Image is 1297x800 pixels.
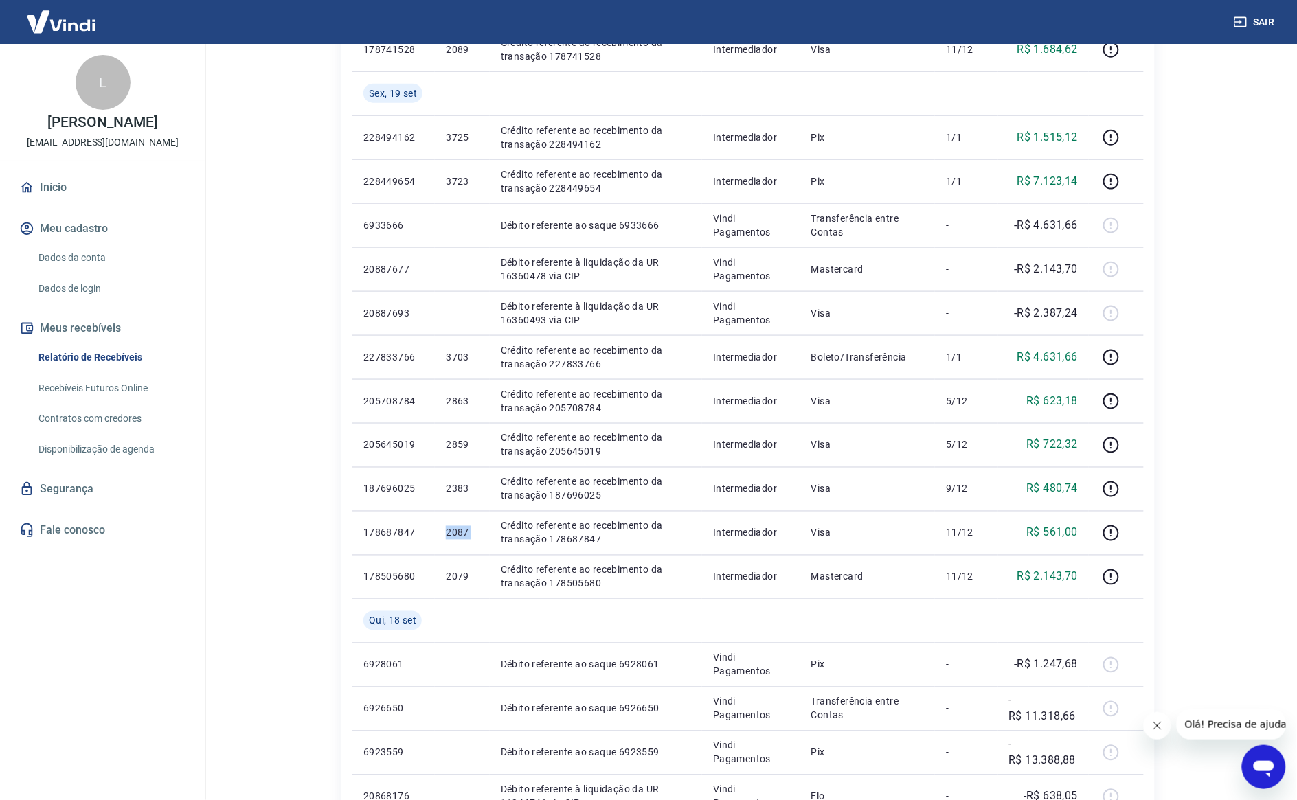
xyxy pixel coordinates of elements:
div: L [76,55,131,110]
p: -R$ 1.247,68 [1014,656,1078,673]
p: Vindi Pagamentos [713,739,789,766]
p: Vindi Pagamentos [713,695,789,722]
p: 228449654 [363,174,424,188]
span: Olá! Precisa de ajuda? [8,10,115,21]
p: Intermediador [713,43,789,56]
p: 178505680 [363,570,424,584]
p: Vindi Pagamentos [713,255,789,283]
p: Transferência entre Contas [811,695,924,722]
p: 3703 [446,350,478,364]
p: Intermediador [713,394,789,408]
p: Débito referente ao saque 6928061 [501,658,691,672]
p: - [946,658,986,672]
p: Crédito referente ao recebimento da transação 187696025 [501,475,691,503]
p: Vindi Pagamentos [713,299,789,327]
p: 2863 [446,394,478,408]
p: 3725 [446,130,478,144]
p: 2383 [446,482,478,496]
p: 2087 [446,526,478,540]
p: 228494162 [363,130,424,144]
a: Segurança [16,474,189,504]
p: Crédito referente ao recebimento da transação 227833766 [501,343,691,371]
p: Débito referente à liquidação da UR 16360493 via CIP [501,299,691,327]
p: Intermediador [713,526,789,540]
button: Sair [1231,10,1281,35]
p: Crédito referente ao recebimento da transação 205645019 [501,431,691,459]
p: Visa [811,306,924,320]
span: Sex, 19 set [369,87,417,100]
iframe: Fechar mensagem [1144,712,1171,740]
p: Crédito referente ao recebimento da transação 205708784 [501,387,691,415]
p: - [946,746,986,759]
a: Disponibilização de agenda [33,435,189,464]
p: 1/1 [946,174,986,188]
p: 20887677 [363,262,424,276]
p: -R$ 2.143,70 [1014,261,1078,277]
p: 2089 [446,43,478,56]
p: - [946,262,986,276]
p: 6923559 [363,746,424,759]
p: Vindi Pagamentos [713,651,789,678]
p: R$ 7.123,14 [1017,173,1078,190]
span: Qui, 18 set [369,614,416,628]
a: Dados da conta [33,244,189,272]
p: Débito referente ao saque 6933666 [501,218,691,232]
p: -R$ 2.387,24 [1014,305,1078,321]
p: 11/12 [946,570,986,584]
p: 6933666 [363,218,424,232]
p: 187696025 [363,482,424,496]
p: R$ 1.515,12 [1017,129,1078,146]
p: R$ 561,00 [1027,525,1079,541]
p: Intermediador [713,350,789,364]
p: R$ 722,32 [1027,437,1079,453]
p: Débito referente à liquidação da UR 16360478 via CIP [501,255,691,283]
p: Débito referente ao saque 6923559 [501,746,691,759]
p: Crédito referente ao recebimento da transação 178741528 [501,36,691,63]
p: Intermediador [713,482,789,496]
p: Crédito referente ao recebimento da transação 228494162 [501,124,691,151]
a: Recebíveis Futuros Online [33,374,189,402]
p: [EMAIL_ADDRESS][DOMAIN_NAME] [27,135,179,150]
p: Crédito referente ao recebimento da transação 178505680 [501,563,691,591]
p: -R$ 13.388,88 [1009,736,1079,769]
p: Boleto/Transferência [811,350,924,364]
p: Intermediador [713,130,789,144]
p: Intermediador [713,174,789,188]
p: 2079 [446,570,478,584]
p: Crédito referente ao recebimento da transação 228449654 [501,168,691,195]
p: Intermediador [713,570,789,584]
p: 20887693 [363,306,424,320]
p: Visa [811,43,924,56]
p: 205708784 [363,394,424,408]
p: Visa [811,526,924,540]
a: Início [16,172,189,203]
p: Visa [811,438,924,452]
p: Débito referente ao saque 6926650 [501,702,691,716]
p: Pix [811,174,924,188]
p: Pix [811,658,924,672]
p: R$ 480,74 [1027,481,1079,497]
button: Meu cadastro [16,214,189,244]
p: 11/12 [946,526,986,540]
a: Contratos com credores [33,404,189,433]
p: Mastercard [811,262,924,276]
a: Relatório de Recebíveis [33,343,189,372]
p: Visa [811,482,924,496]
p: [PERSON_NAME] [47,115,157,130]
img: Vindi [16,1,106,43]
p: Vindi Pagamentos [713,212,789,239]
p: Mastercard [811,570,924,584]
p: R$ 4.631,66 [1017,349,1078,365]
iframe: Mensagem da empresa [1177,709,1286,740]
p: - [946,306,986,320]
p: R$ 623,18 [1027,393,1079,409]
p: Pix [811,130,924,144]
p: 2859 [446,438,478,452]
p: 5/12 [946,394,986,408]
a: Dados de login [33,275,189,303]
p: 1/1 [946,350,986,364]
p: 9/12 [946,482,986,496]
p: R$ 2.143,70 [1017,569,1078,585]
p: Transferência entre Contas [811,212,924,239]
p: Intermediador [713,438,789,452]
